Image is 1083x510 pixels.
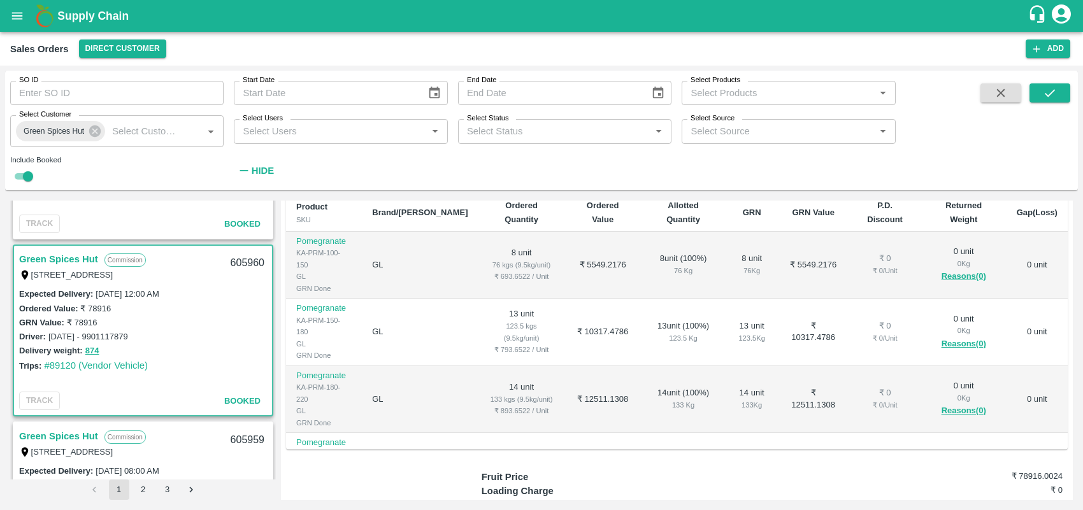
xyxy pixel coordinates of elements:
[646,81,670,105] button: Choose date
[859,387,910,399] div: ₹ 0
[565,299,641,366] td: ₹ 10317.4786
[362,433,478,500] td: GL
[875,123,891,139] button: Open
[778,232,849,299] td: ₹ 5549.2176
[182,479,202,500] button: Go to next page
[931,337,996,351] button: Reasons(0)
[778,366,849,434] td: ₹ 12511.1308
[859,320,910,332] div: ₹ 0
[79,39,166,58] button: Select DC
[489,320,555,344] div: 123.5 kgs (9.5kg/unit)
[19,361,41,371] label: Trips:
[243,75,275,85] label: Start Date
[685,123,870,139] input: Select Source
[867,201,903,224] b: P.D. Discount
[19,318,64,327] label: GRN Value:
[691,113,735,124] label: Select Source
[685,85,870,101] input: Select Products
[1007,232,1068,299] td: 0 unit
[736,265,767,276] div: 76 Kg
[458,81,641,105] input: End Date
[3,1,32,31] button: open drawer
[651,253,716,276] div: 8 unit ( 100 %)
[296,405,352,416] div: GL
[1007,366,1068,434] td: 0 unit
[296,247,352,271] div: KA-PRM-100-150
[565,366,641,434] td: ₹ 12511.1308
[966,484,1063,497] h6: ₹ 0
[931,258,996,269] div: 0 Kg
[478,299,565,366] td: 13 unit
[462,123,647,139] input: Select Status
[19,332,46,341] label: Driver:
[565,232,641,299] td: ₹ 5549.2176
[362,232,478,299] td: GL
[19,110,71,120] label: Select Customer
[296,302,352,315] p: Pomegranate
[1028,4,1050,27] div: customer-support
[859,399,910,411] div: ₹ 0 / Unit
[296,283,352,294] div: GRN Done
[19,75,38,85] label: SO ID
[422,81,447,105] button: Choose date
[666,201,700,224] b: Allotted Quantity
[931,448,996,486] div: 0 unit
[296,449,352,472] div: KA-PRM-220-250
[296,315,352,338] div: KA-PRM-150-180
[96,289,159,299] label: [DATE] 12:00 AM
[16,125,92,138] span: Green Spices Hut
[859,265,910,276] div: ₹ 0 / Unit
[10,81,224,105] input: Enter SO ID
[1017,208,1058,217] b: Gap(Loss)
[85,344,99,358] button: 874
[966,470,1063,483] h6: ₹ 78916.0024
[243,113,283,124] label: Select Users
[296,214,352,225] div: SKU
[489,344,555,355] div: ₹ 793.6522 / Unit
[489,393,555,405] div: 133 kgs (9.5kg/unit)
[650,123,667,139] button: Open
[931,313,996,351] div: 0 unit
[931,380,996,418] div: 0 unit
[478,433,565,500] td: 16 unit
[67,318,97,327] label: ₹ 78916
[104,430,146,444] p: Commission
[48,332,128,341] label: [DATE] - 9901117879
[296,350,352,361] div: GRN Done
[57,7,1028,25] a: Supply Chain
[83,479,204,500] nav: pagination navigation
[96,466,159,476] label: [DATE] 08:00 AM
[859,253,910,265] div: ₹ 0
[931,246,996,284] div: 0 unit
[57,10,129,22] b: Supply Chain
[252,166,274,176] strong: Hide
[875,85,891,101] button: Open
[10,154,224,166] div: Include Booked
[467,75,496,85] label: End Date
[372,208,468,217] b: Brand/[PERSON_NAME]
[362,366,478,434] td: GL
[1007,299,1068,366] td: 0 unit
[482,470,627,484] p: Fruit Price
[224,396,261,406] span: Booked
[296,202,327,211] b: Product
[478,232,565,299] td: 8 unit
[467,113,509,124] label: Select Status
[80,304,111,313] label: ₹ 78916
[651,387,716,411] div: 14 unit ( 100 %)
[478,366,565,434] td: 14 unit
[362,299,478,366] td: GL
[19,428,98,444] a: Green Spices Hut
[109,479,129,500] button: page 1
[651,399,716,411] div: 133 Kg
[736,320,767,344] div: 13 unit
[505,201,538,224] b: Ordered Quantity
[489,259,555,271] div: 76 kgs (9.5kg/unit)
[10,41,69,57] div: Sales Orders
[296,236,352,248] p: Pomegranate
[238,123,422,139] input: Select Users
[31,447,113,457] label: [STREET_ADDRESS]
[133,479,154,500] button: Go to page 2
[234,160,277,181] button: Hide
[296,271,352,282] div: GL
